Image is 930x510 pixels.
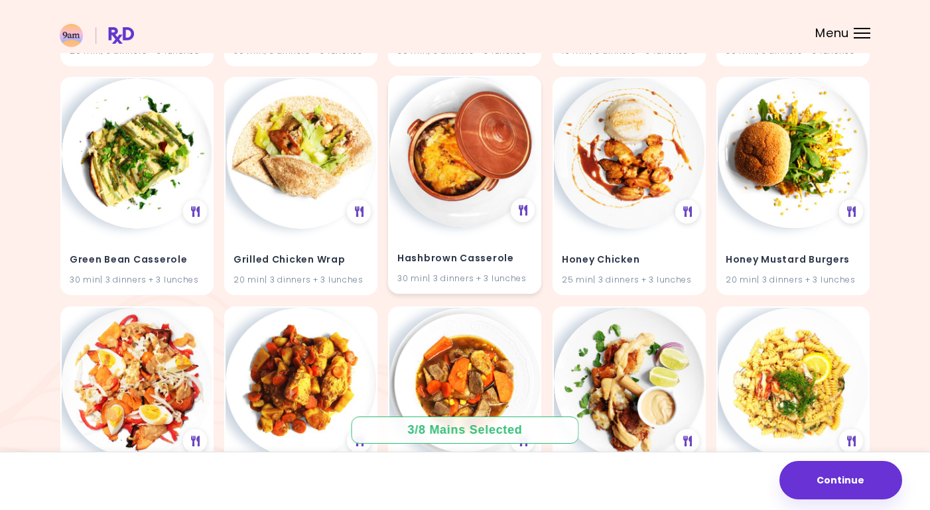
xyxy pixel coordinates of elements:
[60,24,134,47] img: RxDiet
[726,249,860,271] h4: Honey Mustard Burgers
[70,273,204,286] div: 30 min | 3 dinners + 3 lunches
[397,248,532,269] h4: Hashbrown Casserole
[562,273,697,286] div: 25 min | 3 dinners + 3 lunches
[183,200,207,224] div: See Meal Plan
[70,249,204,271] h4: Green Bean Casserole
[675,429,699,453] div: See Meal Plan
[839,429,863,453] div: See Meal Plan
[397,272,532,285] div: 30 min | 3 dinners + 3 lunches
[233,273,368,286] div: 20 min | 3 dinners + 3 lunches
[183,429,207,453] div: See Meal Plan
[233,249,368,271] h4: Grilled Chicken Wrap
[675,200,699,224] div: See Meal Plan
[562,249,697,271] h4: Honey Chicken
[398,422,532,438] div: 3 / 8 Mains Selected
[815,27,849,39] span: Menu
[726,273,860,286] div: 20 min | 3 dinners + 3 lunches
[511,199,535,223] div: See Meal Plan
[347,429,371,453] div: See Meal Plan
[839,200,863,224] div: See Meal Plan
[347,200,371,224] div: See Meal Plan
[779,461,902,499] button: Continue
